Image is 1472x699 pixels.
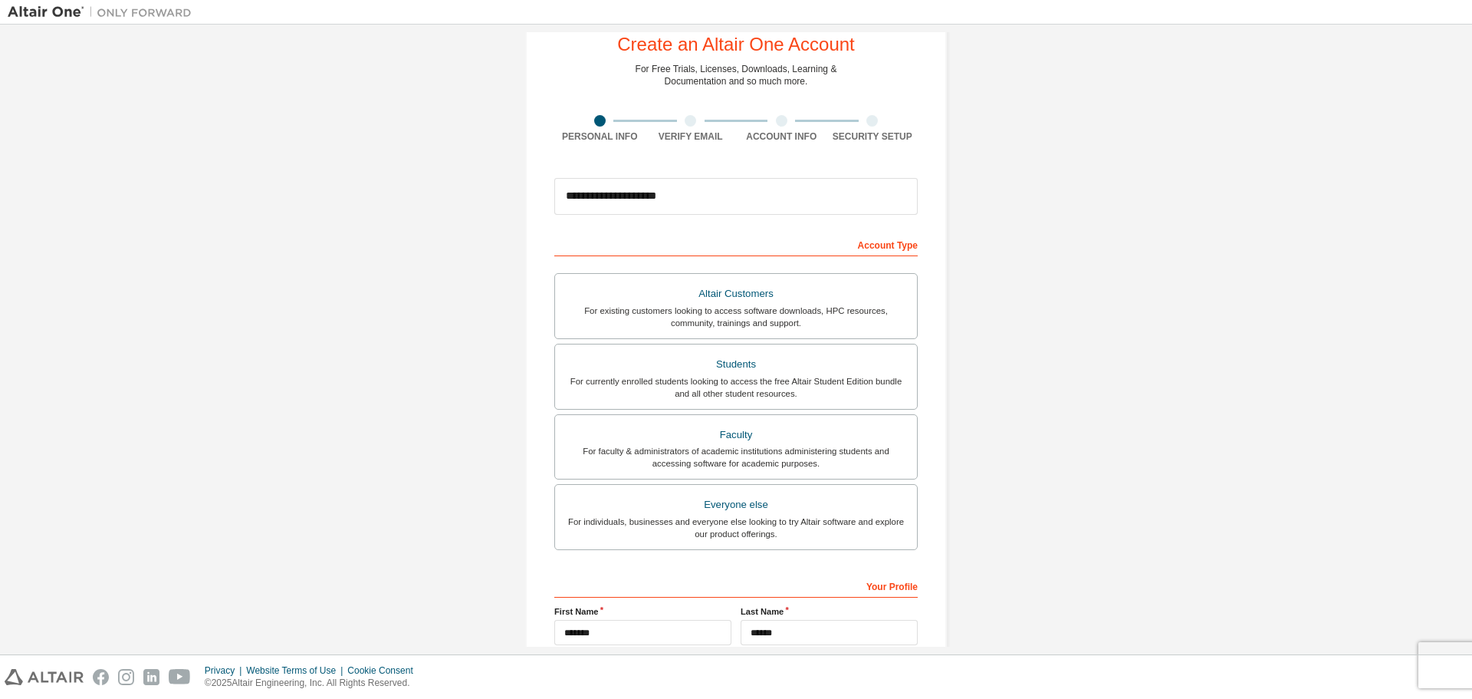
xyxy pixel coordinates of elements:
div: Account Type [554,232,918,256]
label: Last Name [741,605,918,618]
div: For currently enrolled students looking to access the free Altair Student Edition bundle and all ... [564,375,908,400]
img: facebook.svg [93,669,109,685]
div: Verify Email [646,130,737,143]
label: First Name [554,605,731,618]
div: Website Terms of Use [246,664,347,677]
img: youtube.svg [169,669,191,685]
img: linkedin.svg [143,669,159,685]
div: Cookie Consent [347,664,422,677]
div: Personal Info [554,130,646,143]
div: For individuals, businesses and everyone else looking to try Altair software and explore our prod... [564,516,908,540]
img: instagram.svg [118,669,134,685]
p: © 2025 Altair Engineering, Inc. All Rights Reserved. [205,677,422,690]
div: Security Setup [827,130,918,143]
div: For faculty & administrators of academic institutions administering students and accessing softwa... [564,445,908,470]
div: Create an Altair One Account [617,35,855,54]
div: Everyone else [564,494,908,516]
div: Altair Customers [564,283,908,305]
div: Students [564,354,908,375]
div: For existing customers looking to access software downloads, HPC resources, community, trainings ... [564,305,908,329]
div: For Free Trials, Licenses, Downloads, Learning & Documentation and so much more. [636,63,837,87]
img: Altair One [8,5,199,20]
img: altair_logo.svg [5,669,84,685]
div: Account Info [736,130,827,143]
div: Faculty [564,424,908,446]
div: Your Profile [554,573,918,598]
div: Privacy [205,664,246,677]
